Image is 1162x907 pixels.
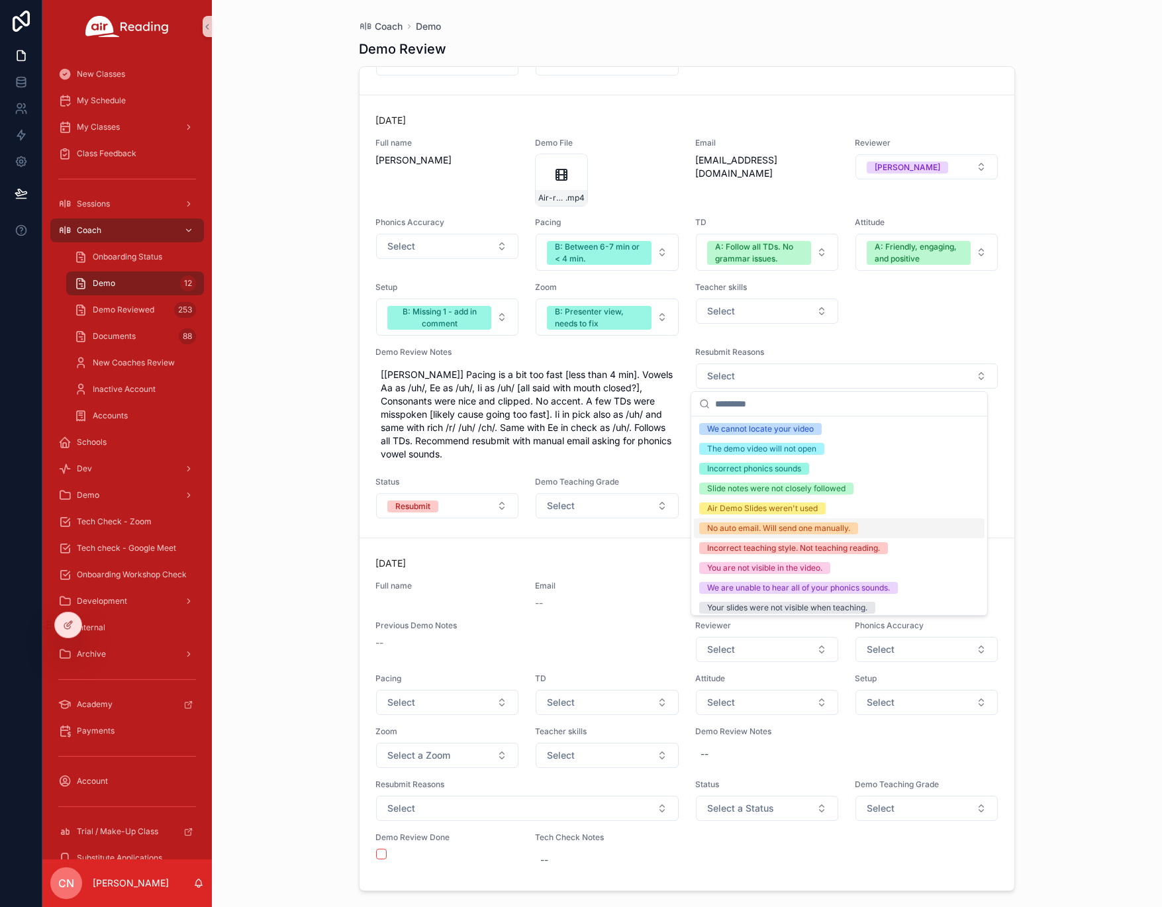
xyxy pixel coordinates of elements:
[707,522,850,534] div: No auto email. Will send one manually.
[77,776,108,787] span: Account
[42,53,212,859] div: scrollable content
[535,217,679,228] span: Pacing
[535,581,679,591] span: Email
[77,199,110,209] span: Sessions
[375,636,383,649] span: --
[376,690,518,715] button: Select Button
[376,493,518,518] button: Select Button
[359,20,403,33] a: Coach
[695,779,839,790] span: Status
[77,463,92,474] span: Dev
[376,796,679,821] button: Select Button
[375,114,406,127] p: [DATE]
[50,589,204,613] a: Development
[375,779,679,790] span: Resubmit Reasons
[535,726,679,737] span: Teacher skills
[867,643,895,656] span: Select
[50,483,204,507] a: Demo
[855,637,998,662] button: Select Button
[77,596,127,606] span: Development
[66,245,204,269] a: Onboarding Status
[535,673,679,684] span: TD
[50,769,204,793] a: Account
[555,241,643,265] div: B: Between 6-7 min or < 4 min.
[375,282,519,293] span: Setup
[66,404,204,428] a: Accounts
[77,569,187,580] span: Onboarding Workshop Check
[50,616,204,640] a: Internal
[695,347,999,358] span: Resubmit Reasons
[376,299,518,336] button: Select Button
[381,368,674,461] span: [[PERSON_NAME]] Pacing is a bit too fast [less than 4 min]. Vowels Aa as /uh/, Ee as /uh/, Ii as ...
[387,802,415,815] span: Select
[375,726,519,737] span: Zoom
[85,16,169,37] img: App logo
[875,241,963,265] div: A: Friendly, engaging, and positive
[707,562,822,574] div: You are not visible in the video.
[50,62,204,86] a: New Classes
[50,563,204,587] a: Onboarding Workshop Check
[50,820,204,843] a: Trial / Make-Up Class
[50,719,204,743] a: Payments
[77,726,115,736] span: Payments
[695,282,839,293] span: Teacher skills
[696,637,838,662] button: Select Button
[875,162,940,173] div: [PERSON_NAME]
[555,306,643,330] div: B: Presenter view, needs to fix
[93,278,115,289] span: Demo
[93,252,162,262] span: Onboarding Status
[695,620,839,631] span: Reviewer
[535,597,543,610] span: --
[695,673,839,684] span: Attitude
[696,299,838,324] button: Select Button
[77,543,176,553] span: Tech check - Google Meet
[855,690,998,715] button: Select Button
[547,499,575,512] span: Select
[375,138,519,148] span: Full name
[696,690,838,715] button: Select Button
[50,430,204,454] a: Schools
[707,483,846,495] div: Slide notes were not closely followed
[50,536,204,560] a: Tech check - Google Meet
[77,699,113,710] span: Academy
[66,324,204,348] a: Documents88
[50,142,204,166] a: Class Feedback
[93,410,128,421] span: Accounts
[707,305,735,318] span: Select
[535,282,679,293] span: Zoom
[77,490,99,501] span: Demo
[707,423,814,435] div: We cannot locate your video
[535,477,679,487] span: Demo Teaching Grade
[715,241,803,265] div: A: Follow all TDs. No grammar issues.
[547,749,575,762] span: Select
[77,826,158,837] span: Trial / Make-Up Class
[855,620,998,631] span: Phonics Accuracy
[93,877,169,890] p: [PERSON_NAME]
[66,377,204,401] a: Inactive Account
[50,218,204,242] a: Coach
[416,20,441,33] a: Demo
[77,649,106,659] span: Archive
[536,493,678,518] button: Select Button
[375,673,519,684] span: Pacing
[66,298,204,322] a: Demo Reviewed253
[535,832,679,843] span: Tech Check Notes
[93,331,136,342] span: Documents
[375,832,519,843] span: Demo Review Done
[695,154,839,180] span: [EMAIL_ADDRESS][DOMAIN_NAME]
[180,275,196,291] div: 12
[701,747,708,761] div: --
[375,217,519,228] span: Phonics Accuracy
[695,138,839,148] span: Email
[855,673,998,684] span: Setup
[50,457,204,481] a: Dev
[867,802,895,815] span: Select
[855,234,998,271] button: Select Button
[50,115,204,139] a: My Classes
[565,193,585,203] span: .mp4
[707,443,816,455] div: The demo video will not open
[855,796,998,821] button: Select Button
[77,225,101,236] span: Coach
[540,853,548,867] div: --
